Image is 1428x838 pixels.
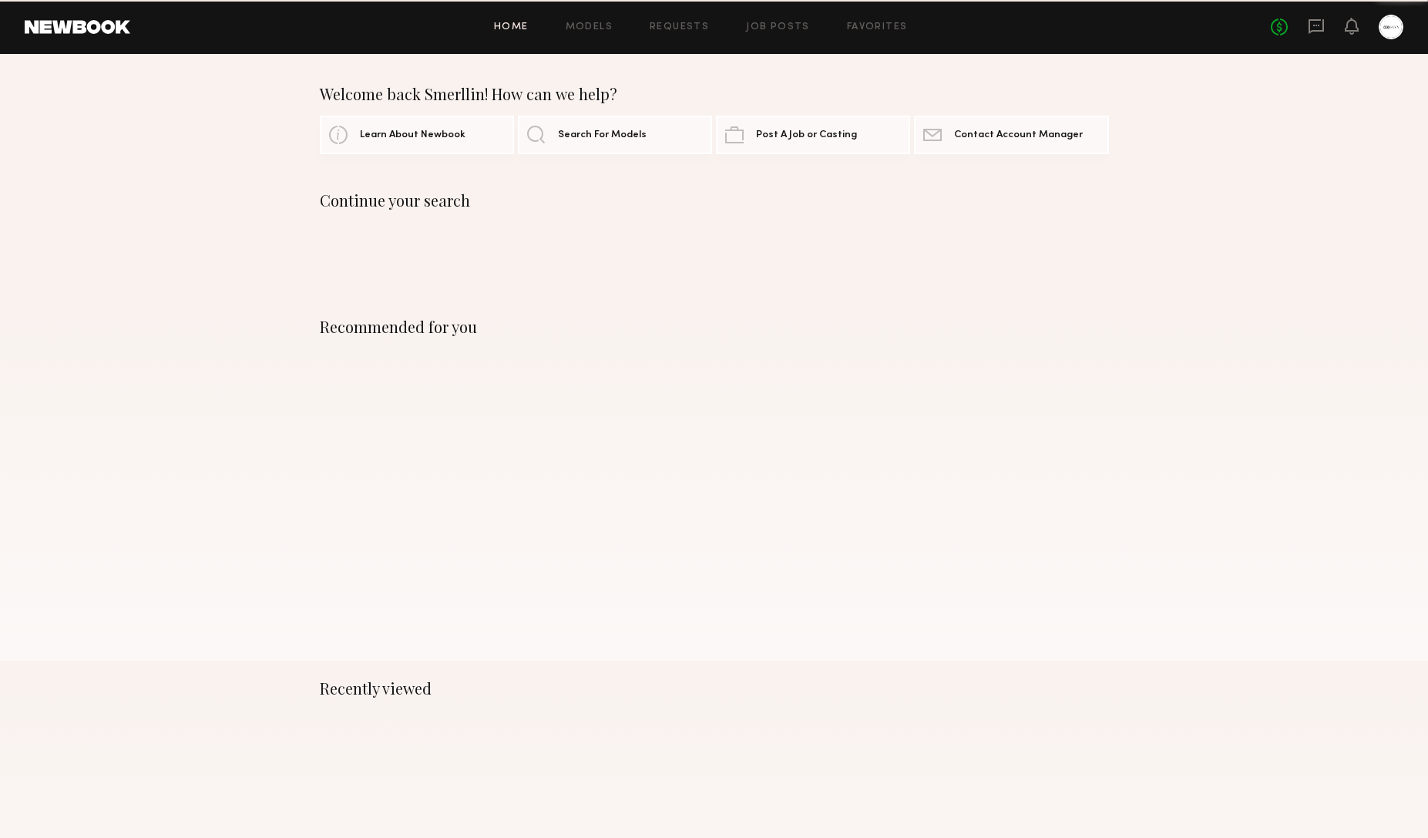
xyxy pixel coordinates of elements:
a: Job Posts [746,22,810,32]
a: Models [566,22,613,32]
a: Requests [650,22,709,32]
a: Favorites [847,22,908,32]
div: Continue your search [320,191,1109,210]
a: Learn About Newbook [320,116,514,154]
div: Recommended for you [320,318,1109,336]
span: Search For Models [558,130,647,140]
span: Post A Job or Casting [756,130,857,140]
div: Recently viewed [320,679,1109,698]
a: Contact Account Manager [914,116,1108,154]
span: Contact Account Manager [954,130,1083,140]
a: Post A Job or Casting [716,116,910,154]
span: Learn About Newbook [360,130,465,140]
div: Welcome back Smerllin! How can we help? [320,85,1109,103]
a: Search For Models [518,116,712,154]
a: Home [494,22,529,32]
